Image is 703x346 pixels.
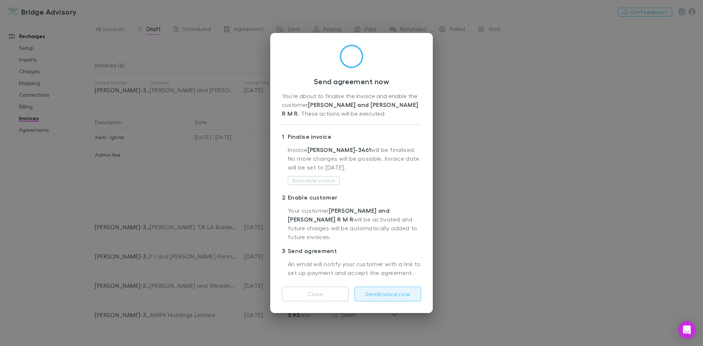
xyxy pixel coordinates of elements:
p: Send agreement [282,245,421,257]
h3: Send agreement now [282,77,421,86]
div: 1 [282,132,288,141]
button: Back-date invoice [288,176,340,185]
strong: [PERSON_NAME] and [PERSON_NAME] R M R [282,101,420,117]
p: Finalise invoice [282,131,421,142]
p: An email will notify your customer with a link to set up payment and accept the agreement. [288,260,421,278]
button: Close [282,287,349,301]
strong: [PERSON_NAME]-3461 [308,146,371,153]
strong: [PERSON_NAME] and [PERSON_NAME] R M R [288,207,390,223]
p: Your customer will be activated and future charges will be automatically added to future invoices. [288,206,421,242]
div: 3 [282,246,288,255]
p: Enable customer [282,191,421,203]
div: Open Intercom Messenger [678,321,696,339]
div: You’re about to finalise the invoice and enable the customer . These actions will be executed: [282,92,421,119]
div: 2 [282,193,288,202]
p: Invoice will be finalised. No more changes will be possible. Invoice date will be set to [DATE] . [288,145,421,175]
button: Sendinvoice now [354,287,421,301]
